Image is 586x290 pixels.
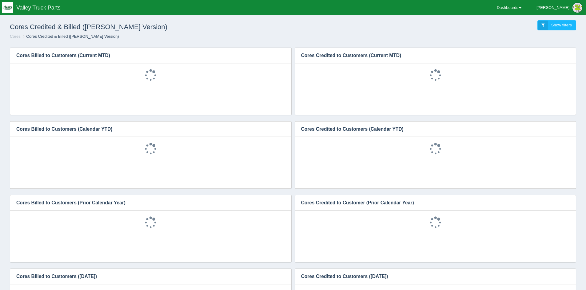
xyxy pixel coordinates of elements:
span: Valley Truck Parts [16,5,61,11]
h3: Cores Billed to Customers ([DATE]) [10,269,282,284]
h1: Cores Credited & Billed ([PERSON_NAME] Version) [10,20,293,34]
span: Show filters [551,23,572,27]
h3: Cores Billed to Customers (Current MTD) [10,48,282,63]
img: q1blfpkbivjhsugxdrfq.png [2,2,13,13]
a: Show filters [537,20,576,30]
h3: Cores Billed to Customers (Calendar YTD) [10,122,282,137]
h3: Cores Billed to Customers (Prior Calendar Year) [10,195,282,211]
h3: Cores Credited to Customers (Calendar YTD) [295,122,567,137]
div: [PERSON_NAME] [536,2,569,14]
h3: Cores Credited to Customers (Current MTD) [295,48,567,63]
h3: Cores Credited to Customer (Prior Calendar Year) [295,195,567,211]
img: Profile Picture [572,3,582,13]
a: Cores [10,34,21,39]
li: Cores Credited & Billed ([PERSON_NAME] Version) [22,34,119,40]
h3: Cores Credited to Customers ([DATE]) [295,269,567,284]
